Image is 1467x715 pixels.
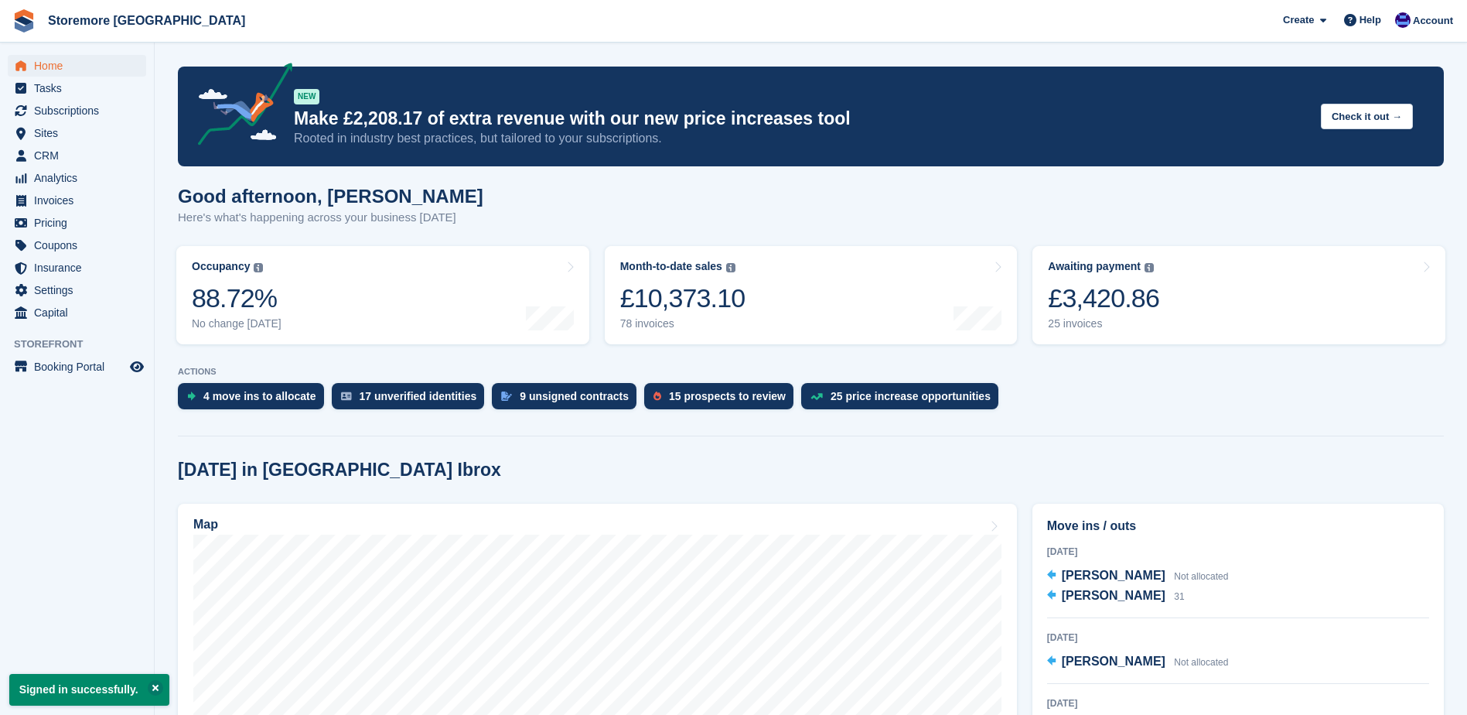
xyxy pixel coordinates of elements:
[620,282,745,314] div: £10,373.10
[1174,657,1228,668] span: Not allocated
[192,282,281,314] div: 88.72%
[1047,587,1185,607] a: [PERSON_NAME] 31
[1283,12,1314,28] span: Create
[8,190,146,211] a: menu
[8,279,146,301] a: menu
[1047,517,1429,535] h2: Move ins / outs
[34,77,127,99] span: Tasks
[294,89,319,104] div: NEW
[34,234,127,256] span: Coupons
[669,390,786,402] div: 15 prospects to review
[34,212,127,234] span: Pricing
[1047,652,1229,672] a: [PERSON_NAME] Not allocated
[34,55,127,77] span: Home
[620,260,722,273] div: Month-to-date sales
[34,167,127,189] span: Analytics
[1032,246,1445,344] a: Awaiting payment £3,420.86 25 invoices
[1360,12,1381,28] span: Help
[1174,591,1184,602] span: 31
[128,357,146,376] a: Preview store
[203,390,316,402] div: 4 move ins to allocate
[1062,655,1165,668] span: [PERSON_NAME]
[492,383,644,417] a: 9 unsigned contracts
[1047,545,1429,559] div: [DATE]
[176,246,589,344] a: Occupancy 88.72% No change [DATE]
[34,190,127,211] span: Invoices
[1062,569,1165,582] span: [PERSON_NAME]
[8,234,146,256] a: menu
[8,100,146,121] a: menu
[178,383,332,417] a: 4 move ins to allocate
[8,257,146,279] a: menu
[8,55,146,77] a: menu
[34,279,127,301] span: Settings
[726,263,735,272] img: icon-info-grey-7440780725fd019a000dd9b08b2336e03edf1995a4989e88bcd33f0948082b44.svg
[1047,631,1429,645] div: [DATE]
[8,77,146,99] a: menu
[192,317,281,330] div: No change [DATE]
[1047,566,1229,587] a: [PERSON_NAME] Not allocated
[341,392,352,401] img: verify_identity-adf6edd0f0f0b5bbfe63781bf79b02c33cf7c696d77639b501bdc392416b5a36.svg
[1321,104,1413,129] button: Check it out →
[8,302,146,323] a: menu
[831,390,991,402] div: 25 price increase opportunities
[8,356,146,378] a: menu
[653,392,661,401] img: prospect-51fa495bee0391a8d652442698ab0144808aea92771e9ea1ae160a38d050c398.svg
[34,145,127,166] span: CRM
[1413,13,1453,29] span: Account
[1174,571,1228,582] span: Not allocated
[187,392,196,401] img: move_ins_to_allocate_icon-fdf77a2bb77ea45bf5b3d319d69a93e2d87916cf1d5bf7949dd705db3b84f3ca.svg
[192,260,250,273] div: Occupancy
[1395,12,1411,28] img: Angela
[810,393,823,400] img: price_increase_opportunities-93ffe204e8149a01c8c9dc8f82e8f89637d9d84a8eef4429ea346261dce0b2c0.svg
[34,122,127,144] span: Sites
[8,167,146,189] a: menu
[34,257,127,279] span: Insurance
[294,108,1308,130] p: Make £2,208.17 of extra revenue with our new price increases tool
[254,263,263,272] img: icon-info-grey-7440780725fd019a000dd9b08b2336e03edf1995a4989e88bcd33f0948082b44.svg
[605,246,1018,344] a: Month-to-date sales £10,373.10 78 invoices
[9,674,169,706] p: Signed in successfully.
[14,337,154,352] span: Storefront
[620,317,745,330] div: 78 invoices
[42,8,251,33] a: Storemore [GEOGRAPHIC_DATA]
[332,383,493,417] a: 17 unverified identities
[8,145,146,166] a: menu
[8,122,146,144] a: menu
[1145,263,1154,272] img: icon-info-grey-7440780725fd019a000dd9b08b2336e03edf1995a4989e88bcd33f0948082b44.svg
[8,212,146,234] a: menu
[178,460,501,481] h2: [DATE] in [GEOGRAPHIC_DATA] Ibrox
[1047,696,1429,710] div: [DATE]
[185,63,293,151] img: price-adjustments-announcement-icon-8257ccfd72463d97f412b2fc003d46551f7dbcb40ab6d574587a9cd5c0d94...
[34,302,127,323] span: Capital
[1048,260,1141,273] div: Awaiting payment
[34,356,127,378] span: Booking Portal
[801,383,1006,417] a: 25 price increase opportunities
[1062,589,1165,602] span: [PERSON_NAME]
[644,383,801,417] a: 15 prospects to review
[178,209,483,227] p: Here's what's happening across your business [DATE]
[501,392,512,401] img: contract_signature_icon-13c848040528278c33f63329250d36e43548de30e8caae1d1a13099fd9432cc5.svg
[1048,282,1159,314] div: £3,420.86
[193,518,218,532] h2: Map
[12,9,36,32] img: stora-icon-8386f47178a22dfd0bd8f6a31ec36ba5ce8667c1dd55bd0f319d3a0aa187defe.svg
[520,390,629,402] div: 9 unsigned contracts
[294,130,1308,147] p: Rooted in industry best practices, but tailored to your subscriptions.
[34,100,127,121] span: Subscriptions
[360,390,477,402] div: 17 unverified identities
[178,367,1444,377] p: ACTIONS
[1048,317,1159,330] div: 25 invoices
[178,186,483,207] h1: Good afternoon, [PERSON_NAME]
